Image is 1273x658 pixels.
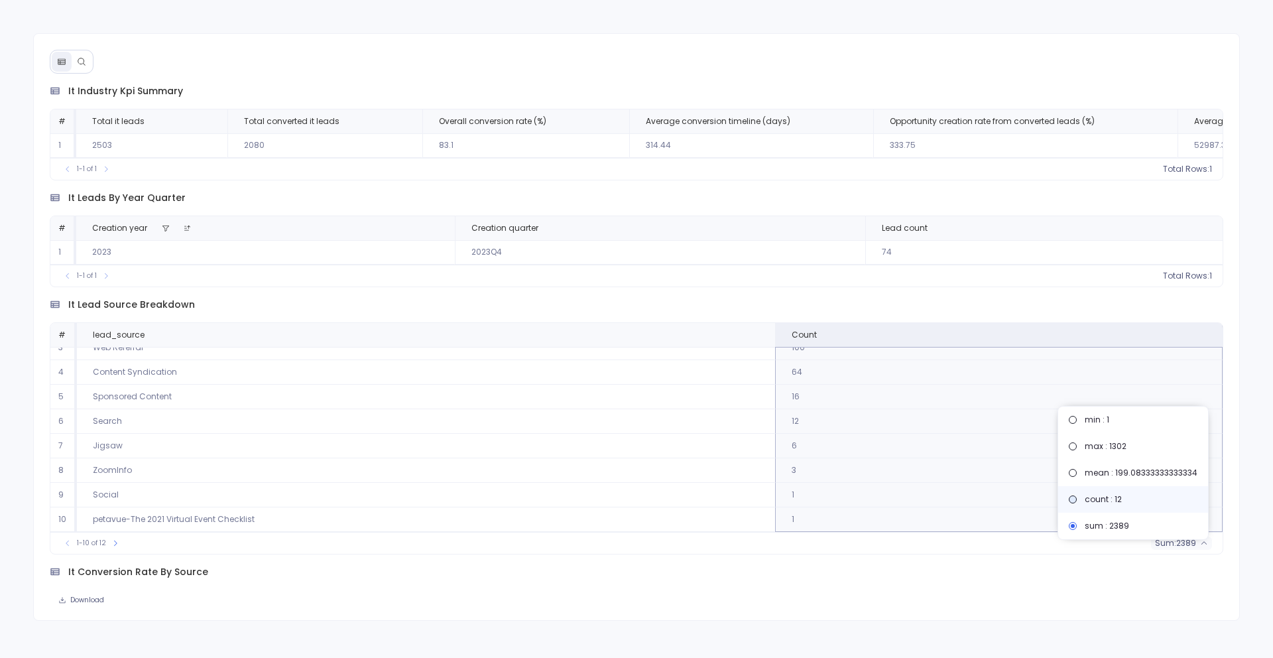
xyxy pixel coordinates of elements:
[50,409,77,434] td: 6
[70,596,104,605] span: Download
[77,164,97,174] span: 1-1 of 1
[50,507,77,532] td: 10
[77,507,775,532] td: petavue-The 2021 Virtual Event Checklist
[77,360,775,385] td: Content Syndication
[1176,538,1196,549] span: 2389
[68,565,208,579] span: it conversion rate by source
[50,360,77,385] td: 4
[455,240,865,265] td: 2023Q4
[1085,494,1122,505] span: count : 12
[92,223,147,233] span: Creation year
[50,385,77,409] td: 5
[50,336,77,360] td: 3
[873,133,1178,158] td: 333.75
[775,507,1223,532] td: 1
[50,591,113,610] button: Download
[775,360,1223,385] td: 64
[77,483,775,507] td: Social
[77,385,775,409] td: Sponsored Content
[439,116,546,127] span: Overall conversion rate (%)
[775,458,1223,483] td: 3
[50,133,76,158] td: 1
[775,483,1223,507] td: 1
[77,434,775,458] td: Jigsaw
[471,223,538,233] span: Creation quarter
[68,84,183,98] span: it industry kpi summary
[1209,164,1212,174] span: 1
[58,115,66,127] span: #
[92,116,145,127] span: Total it leads
[792,330,817,340] span: Count
[1209,271,1212,281] span: 1
[1155,538,1176,549] span: sum :
[77,271,97,281] span: 1-1 of 1
[1085,415,1109,425] span: min : 1
[227,133,422,158] td: 2080
[882,223,928,233] span: Lead count
[865,240,1223,265] td: 74
[1085,441,1126,452] span: max : 1302
[1085,521,1129,531] span: sum : 2389
[50,434,77,458] td: 7
[1151,537,1212,550] button: sum:2389
[77,538,106,549] span: 1-10 of 12
[76,133,227,158] td: 2503
[890,116,1095,127] span: Opportunity creation rate from converted leads (%)
[50,483,77,507] td: 9
[68,191,186,205] span: it leads by year quarter
[646,116,790,127] span: Average conversion timeline (days)
[1085,468,1197,478] span: mean : 199.08333333333334
[50,240,76,265] td: 1
[68,298,195,312] span: it lead source breakdown
[775,336,1223,360] td: 100
[58,222,66,233] span: #
[77,409,775,434] td: Search
[76,240,455,265] td: 2023
[422,133,629,158] td: 83.1
[58,329,66,340] span: #
[1163,164,1209,174] span: Total Rows:
[77,336,775,360] td: Web Referral
[775,409,1223,434] td: 12
[77,458,775,483] td: ZoomInfo
[629,133,873,158] td: 314.44
[1163,271,1209,281] span: Total Rows:
[50,458,77,483] td: 8
[244,116,339,127] span: Total converted it leads
[775,434,1223,458] td: 6
[93,330,145,340] span: lead_source
[775,385,1223,409] td: 16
